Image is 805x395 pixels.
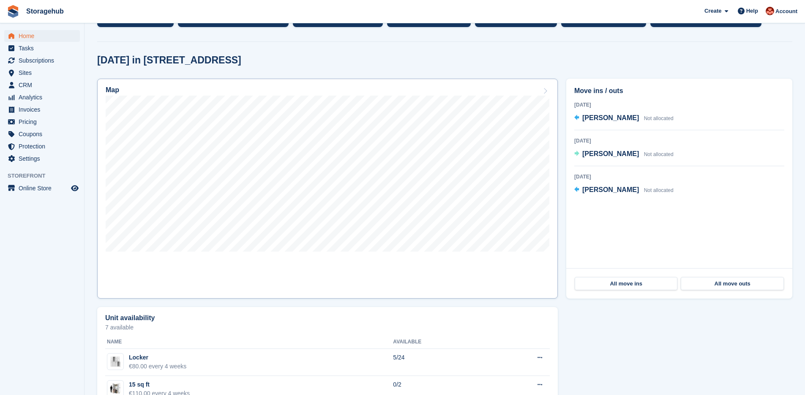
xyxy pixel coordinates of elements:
[19,182,69,194] span: Online Store
[4,140,80,152] a: menu
[746,7,758,15] span: Help
[574,185,674,196] a: [PERSON_NAME] Not allocated
[574,137,784,145] div: [DATE]
[4,128,80,140] a: menu
[644,151,674,157] span: Not allocated
[19,42,69,54] span: Tasks
[8,172,84,180] span: Storefront
[582,186,639,193] span: [PERSON_NAME]
[575,277,677,291] a: All move ins
[574,113,674,124] a: [PERSON_NAME] Not allocated
[393,349,489,376] td: 5/24
[766,7,774,15] img: Nick
[644,187,674,193] span: Not allocated
[4,42,80,54] a: menu
[4,67,80,79] a: menu
[582,114,639,121] span: [PERSON_NAME]
[106,86,119,94] h2: Map
[4,153,80,165] a: menu
[19,30,69,42] span: Home
[107,382,123,395] img: 15-sqft-unit-2.jpg
[19,55,69,66] span: Subscriptions
[97,79,558,299] a: Map
[4,182,80,194] a: menu
[4,116,80,128] a: menu
[574,173,784,181] div: [DATE]
[393,335,489,349] th: Available
[105,314,155,322] h2: Unit availability
[4,79,80,91] a: menu
[129,362,186,371] div: €80.00 every 4 weeks
[574,86,784,96] h2: Move ins / outs
[775,7,797,16] span: Account
[644,115,674,121] span: Not allocated
[105,335,393,349] th: Name
[129,380,190,389] div: 15 sq ft
[23,4,67,18] a: Storagehub
[582,150,639,157] span: [PERSON_NAME]
[4,104,80,115] a: menu
[19,79,69,91] span: CRM
[97,55,241,66] h2: [DATE] in [STREET_ADDRESS]
[105,324,550,330] p: 7 available
[107,356,123,368] img: AdobeStock_336629645.jpeg
[681,277,783,291] a: All move outs
[19,116,69,128] span: Pricing
[704,7,721,15] span: Create
[19,104,69,115] span: Invoices
[4,30,80,42] a: menu
[4,55,80,66] a: menu
[19,128,69,140] span: Coupons
[19,91,69,103] span: Analytics
[19,67,69,79] span: Sites
[70,183,80,193] a: Preview store
[129,353,186,362] div: Locker
[19,140,69,152] span: Protection
[7,5,19,18] img: stora-icon-8386f47178a22dfd0bd8f6a31ec36ba5ce8667c1dd55bd0f319d3a0aa187defe.svg
[19,153,69,165] span: Settings
[574,101,784,109] div: [DATE]
[4,91,80,103] a: menu
[574,149,674,160] a: [PERSON_NAME] Not allocated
